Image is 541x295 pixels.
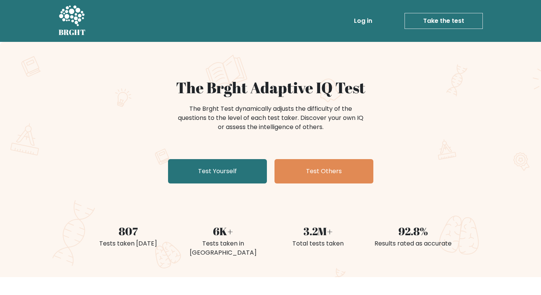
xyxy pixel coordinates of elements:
div: 92.8% [370,223,456,239]
div: 6K+ [180,223,266,239]
a: Test Others [274,159,373,183]
a: Log in [351,13,375,29]
div: Tests taken [DATE] [85,239,171,248]
div: 807 [85,223,171,239]
h5: BRGHT [59,28,86,37]
div: Total tests taken [275,239,361,248]
div: Tests taken in [GEOGRAPHIC_DATA] [180,239,266,257]
h1: The Brght Adaptive IQ Test [85,78,456,97]
div: The Brght Test dynamically adjusts the difficulty of the questions to the level of each test take... [176,104,366,132]
div: Results rated as accurate [370,239,456,248]
div: 3.2M+ [275,223,361,239]
a: BRGHT [59,3,86,39]
a: Test Yourself [168,159,267,183]
a: Take the test [405,13,483,29]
